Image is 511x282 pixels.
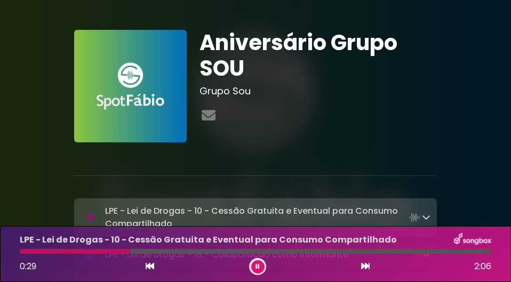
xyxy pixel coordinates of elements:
[199,30,437,81] h1: Aniversário Grupo SOU
[74,30,187,142] img: FAnVhLgaRSStWruMDZa6
[20,233,397,246] p: LPE - Lei de Drogas - 10 - Cessão Gratuita e Eventual para Consumo Compartilhado
[454,233,491,247] img: songbox-logo-white.png
[407,210,422,225] img: waveform4.gif
[474,260,491,273] span: 2:06
[20,260,36,272] span: 0:29
[199,85,437,97] h3: Grupo Sou
[105,205,422,230] p: LPE - Lei de Drogas - 10 - Cessão Gratuita e Eventual para Consumo Compartilhado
